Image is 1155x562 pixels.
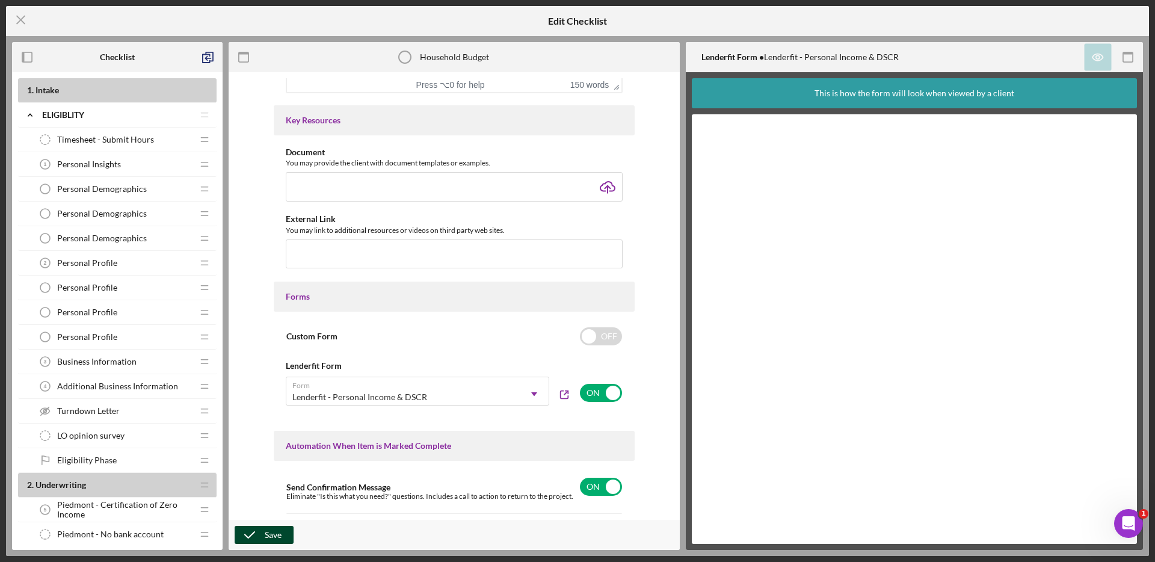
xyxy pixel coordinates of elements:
[286,441,623,451] div: Automation When Item is Marked Complete
[10,10,325,23] body: Rich Text Area. Press ALT-0 for help.
[44,383,47,389] tspan: 4
[57,283,117,292] span: Personal Profile
[1114,509,1143,538] iframe: Intercom live chat
[548,16,607,26] h5: Edit Checklist
[609,77,621,92] div: Press the Up and Down arrow keys to resize the editor.
[57,135,154,144] span: Timesheet - Submit Hours
[27,85,34,95] span: 1 .
[57,233,147,243] span: Personal Demographics
[34,8,325,48] li: A Household Budget is used to calculate your DSCR, which measures your ability to cover debt paym...
[265,526,282,544] div: Save
[704,126,1126,532] iframe: Lenderfit form
[57,381,178,391] span: Additional Business Information
[10,84,325,125] p: Submitting an accurate Household Budget enables us to evaluate your financial capacity and offer ...
[34,49,170,60] strong: Financial Health Assessment:
[44,359,47,365] tspan: 3
[286,331,337,341] label: Custom Form
[701,52,764,62] b: Lenderfit Form •
[286,147,623,157] div: Document
[286,157,623,169] div: You may provide the client with document templates or examples.
[42,110,192,120] div: Eligiblity
[286,482,390,492] label: Send Confirmation Message
[420,52,489,62] div: Household Budget
[57,406,120,416] span: Turndown Letter
[27,480,34,490] span: 2 .
[286,292,623,301] div: Forms
[286,492,573,501] div: Eliminate "Is this what you need?" questions. Includes a call to action to return to the project.
[286,360,342,371] b: Lenderfit Form
[57,530,164,539] span: Piedmont - No bank account
[57,159,121,169] span: Personal Insights
[57,307,117,317] span: Personal Profile
[57,357,137,366] span: Business Information
[286,214,623,224] div: External Link
[57,455,117,465] span: Eligibility Phase
[57,184,147,194] span: Personal Demographics
[35,480,86,490] span: Underwriting
[286,116,623,125] div: Key Resources
[57,332,117,342] span: Personal Profile
[701,52,899,62] div: Lenderfit - Personal Income & DSCR
[57,258,117,268] span: Personal Profile
[235,526,294,544] button: Save
[286,224,623,236] div: You may link to additional resources or videos on third party web sites.
[57,431,125,440] span: LO opinion survey
[57,209,147,218] span: Personal Demographics
[1139,509,1148,519] span: 1
[100,52,135,62] b: Checklist
[35,85,59,95] span: Intake
[44,260,47,266] tspan: 2
[570,80,609,90] button: 150 words
[34,9,119,19] strong: DSCR Calculation:
[44,507,47,513] tspan: 5
[44,161,47,167] tspan: 1
[398,80,504,90] div: Press ⌥0 for help
[292,392,427,402] div: Lenderfit - Personal Income & DSCR
[34,48,325,75] li: Helps assess your financial stability and ability to manage additional debt responsibly.
[815,78,1014,108] div: This is how the form will look when viewed by a client
[57,500,192,519] span: Piedmont - Certification of Zero Income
